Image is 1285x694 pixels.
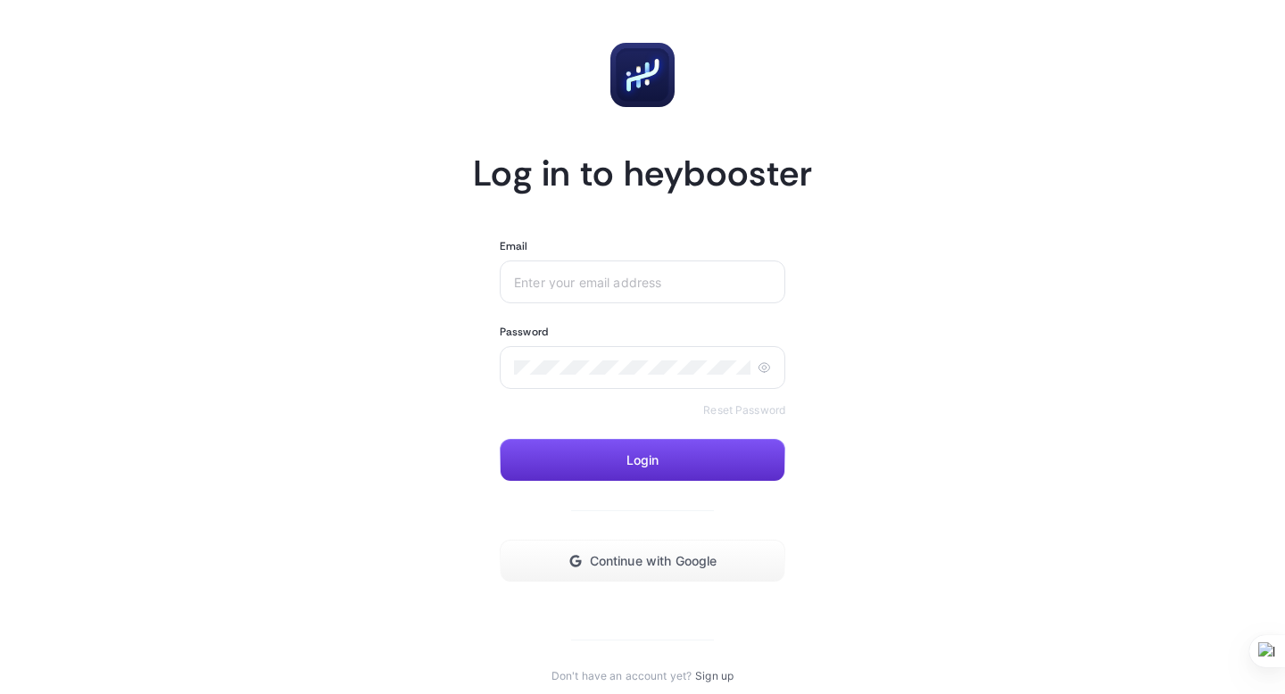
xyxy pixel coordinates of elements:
[500,439,785,482] button: Login
[590,554,717,568] span: Continue with Google
[473,150,812,196] h1: Log in to heybooster
[695,669,734,683] a: Sign up
[514,275,771,289] input: Enter your email address
[626,453,659,467] span: Login
[500,325,548,339] label: Password
[703,403,785,417] a: Reset Password
[551,669,692,683] span: Don't have an account yet?
[500,540,785,582] button: Continue with Google
[500,239,528,253] label: Email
